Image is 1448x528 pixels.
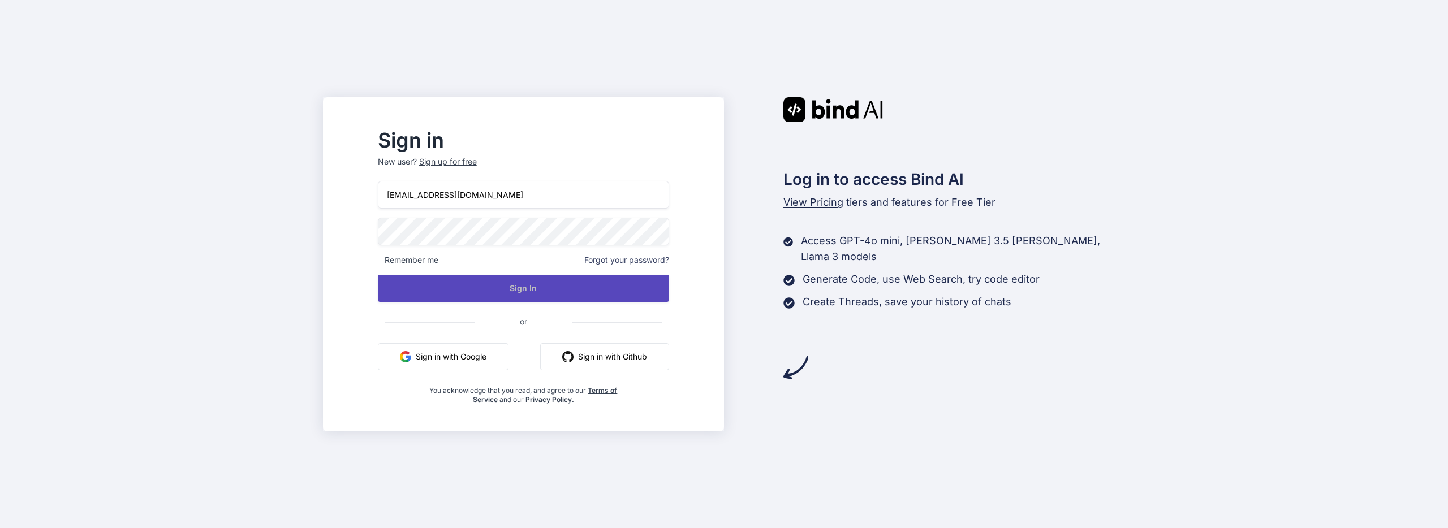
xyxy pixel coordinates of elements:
[783,196,843,208] span: View Pricing
[378,156,669,181] p: New user?
[378,343,508,370] button: Sign in with Google
[378,254,438,266] span: Remember me
[473,386,618,404] a: Terms of Service
[378,131,669,149] h2: Sign in
[783,355,808,380] img: arrow
[562,351,574,362] img: github
[801,233,1125,265] p: Access GPT-4o mini, [PERSON_NAME] 3.5 [PERSON_NAME], Llama 3 models
[419,156,477,167] div: Sign up for free
[378,181,669,209] input: Login or Email
[803,294,1011,310] p: Create Threads, save your history of chats
[378,275,669,302] button: Sign In
[783,97,883,122] img: Bind AI logo
[783,194,1125,210] p: tiers and features for Free Tier
[475,308,572,335] span: or
[803,271,1040,287] p: Generate Code, use Web Search, try code editor
[426,379,621,404] div: You acknowledge that you read, and agree to our and our
[400,351,411,362] img: google
[525,395,574,404] a: Privacy Policy.
[584,254,669,266] span: Forgot your password?
[783,167,1125,191] h2: Log in to access Bind AI
[540,343,669,370] button: Sign in with Github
